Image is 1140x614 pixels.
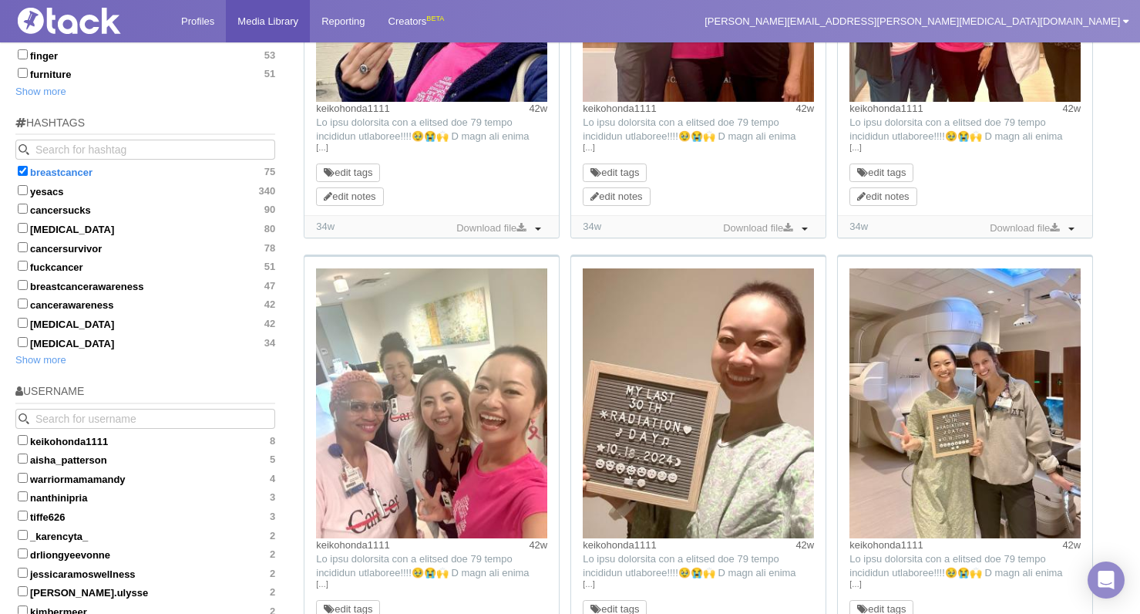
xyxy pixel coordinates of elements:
[18,185,28,195] input: yesacs340
[259,185,276,197] span: 340
[264,318,275,330] span: 42
[1088,562,1125,599] div: Open Intercom Messenger
[15,86,66,97] a: Show more
[15,409,275,429] input: Search for username
[18,242,28,252] input: cancersurvivor78
[15,47,275,62] label: finger
[18,144,29,155] svg: Search
[15,471,275,486] label: warriormamamandy
[849,141,1081,155] a: […]
[18,511,28,521] input: tiffe6263
[264,299,275,311] span: 42
[12,8,166,34] img: Tack
[270,473,275,485] span: 4
[15,278,275,293] label: breastcancerawareness
[795,102,814,116] time: Posted: 10/18/2024, 8:34:55 PM
[583,539,656,551] a: keikohonda1111
[15,66,275,81] label: furniture
[583,141,814,155] a: […]
[264,204,275,216] span: 90
[270,454,275,466] span: 5
[452,220,530,237] a: Download file
[849,539,923,551] a: keikohonda1111
[316,578,547,592] a: […]
[18,413,29,424] svg: Search
[857,167,906,178] a: edit tags
[15,335,275,350] label: [MEDICAL_DATA]
[324,191,375,202] a: edit notes
[264,49,275,62] span: 53
[15,546,275,562] label: drliongyeevonne
[849,268,1081,538] img: Image may contain: adult, female, person, woman, accessories, jewelry, necklace, face, head, arch...
[324,167,372,178] a: edit tags
[1062,538,1081,552] time: Posted: 10/18/2024, 8:34:55 PM
[18,454,28,464] input: aisha_patterson5
[15,117,275,135] h5: Hashtags
[583,268,814,538] img: Image may contain: face, head, person, photography, portrait, body part, mouth, teeth, adult, fem...
[18,280,28,290] input: breastcancerawareness47
[270,548,275,561] span: 2
[15,451,275,467] label: aisha_patterson
[316,539,389,551] a: keikohonda1111
[15,433,275,448] label: keikohonda1111
[18,568,28,578] input: jessicaramoswellness2
[795,538,814,552] time: Posted: 10/18/2024, 8:34:55 PM
[264,68,275,80] span: 51
[719,220,796,237] a: Download file
[849,221,868,232] time: Added: 12/17/2024, 3:58:57 PM
[270,511,275,523] span: 3
[270,530,275,542] span: 2
[15,508,275,524] label: tiffe626
[264,337,275,349] span: 34
[986,220,1063,237] a: Download file
[15,140,35,160] button: Search
[529,102,547,116] time: Posted: 10/18/2024, 8:34:55 PM
[18,299,28,309] input: cancerawareness42
[15,201,275,217] label: cancersucks
[15,221,275,236] label: [MEDICAL_DATA]
[18,49,28,59] input: finger53
[316,221,335,232] time: Added: 12/17/2024, 3:59:09 PM
[316,141,547,155] a: […]
[857,191,909,202] a: edit notes
[264,223,275,235] span: 80
[18,586,28,596] input: [PERSON_NAME].ulysse2
[15,240,275,255] label: cancersurvivor
[270,491,275,504] span: 3
[18,337,28,347] input: [MEDICAL_DATA]34
[15,489,275,504] label: nanthinipria
[264,261,275,273] span: 51
[18,491,28,501] input: nanthinipria3
[316,103,389,114] a: keikohonda1111
[15,296,275,312] label: cancerawareness
[15,528,275,543] label: _karencyta_
[15,565,275,581] label: jessicaramoswellness
[15,164,275,179] label: breastcancer
[264,166,275,178] span: 75
[316,268,547,538] img: Image may contain: accessories, glasses, adult, female, person, woman, lamp, face, head, jewelry,...
[18,530,28,540] input: _karencyta_2
[15,258,275,274] label: fuckcancer
[264,280,275,292] span: 47
[15,140,275,160] input: Search for hashtag
[15,386,275,403] h5: Username
[18,473,28,483] input: warriormamamandy4
[18,318,28,328] input: [MEDICAL_DATA]42
[18,204,28,214] input: cancersucks90
[18,435,28,445] input: keikohonda11118
[583,103,656,114] a: keikohonda1111
[18,223,28,233] input: [MEDICAL_DATA]80
[583,221,601,232] time: Added: 12/17/2024, 3:58:59 PM
[270,568,275,580] span: 2
[18,261,28,271] input: fuckcancer51
[15,315,275,331] label: [MEDICAL_DATA]
[18,68,28,78] input: furniture51
[15,584,275,599] label: [PERSON_NAME].ulysse
[583,578,814,592] a: […]
[590,167,639,178] a: edit tags
[849,103,923,114] a: keikohonda1111
[1062,102,1081,116] time: Posted: 10/18/2024, 8:34:55 PM
[15,354,66,366] a: Show more
[270,435,275,447] span: 8
[18,548,28,558] input: drliongyeevonne2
